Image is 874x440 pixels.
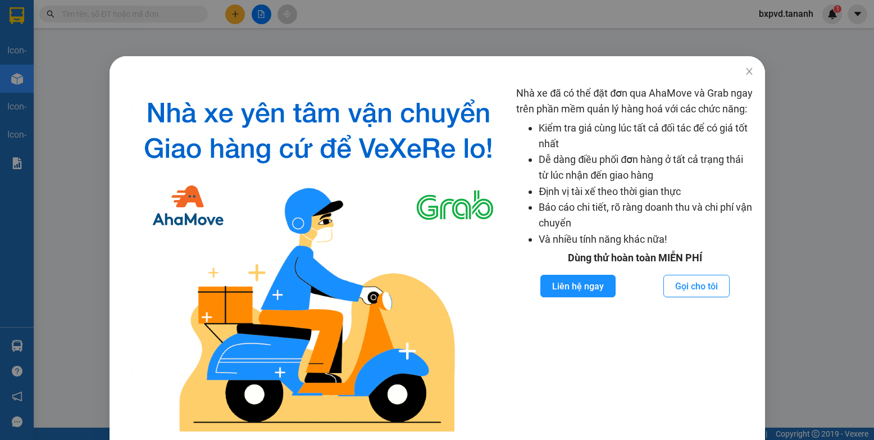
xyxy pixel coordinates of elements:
[552,279,604,293] span: Liên hệ ngay
[539,120,754,152] li: Kiểm tra giá cùng lúc tất cả đối tác để có giá tốt nhất
[539,199,754,232] li: Báo cáo chi tiết, rõ ràng doanh thu và chi phí vận chuyển
[745,67,754,76] span: close
[539,184,754,199] li: Định vị tài xế theo thời gian thực
[675,279,718,293] span: Gọi cho tôi
[734,56,765,88] button: Close
[540,275,616,297] button: Liên hệ ngay
[516,250,754,266] div: Dùng thử hoàn toàn MIỄN PHÍ
[663,275,730,297] button: Gọi cho tôi
[539,232,754,247] li: Và nhiều tính năng khác nữa!
[539,152,754,184] li: Dễ dàng điều phối đơn hàng ở tất cả trạng thái từ lúc nhận đến giao hàng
